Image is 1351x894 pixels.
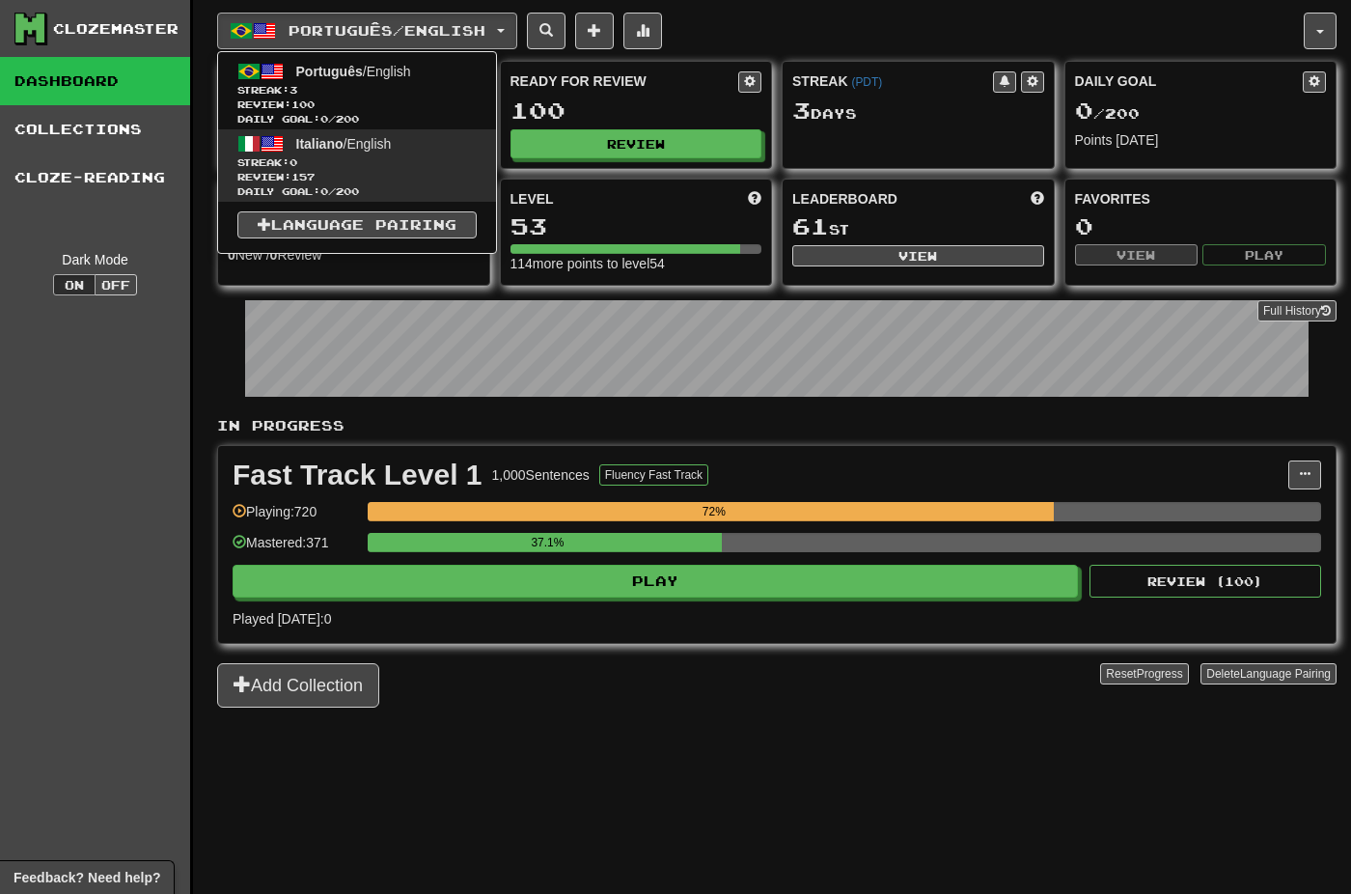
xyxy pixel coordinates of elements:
[510,189,554,209] span: Level
[237,211,477,238] a: Language Pairing
[1075,244,1199,265] button: View
[320,113,328,125] span: 0
[237,112,477,126] span: Daily Goal: / 200
[218,129,496,202] a: Italiano/EnglishStreak:0 Review:157Daily Goal:0/200
[792,98,1044,124] div: Day s
[851,75,882,89] a: (PDT)
[792,214,1044,239] div: st
[1089,565,1321,598] button: Review (100)
[289,156,297,168] span: 0
[233,461,482,489] div: Fast Track Level 1
[1075,71,1304,93] div: Daily Goal
[218,57,496,129] a: Português/EnglishStreak:3 Review:100Daily Goal:0/200
[1240,667,1331,681] span: Language Pairing
[748,189,761,209] span: Score more points to level up
[1202,244,1326,265] button: Play
[237,98,477,112] span: Review: 100
[510,214,762,238] div: 53
[792,245,1044,266] button: View
[510,254,762,273] div: 114 more points to level 54
[492,465,590,485] div: 1,000 Sentences
[217,416,1337,435] p: In Progress
[1031,189,1044,209] span: This week in points, UTC
[792,97,811,124] span: 3
[296,136,392,152] span: / English
[296,136,344,152] span: Italiano
[237,83,477,98] span: Streak:
[510,129,762,158] button: Review
[296,64,411,79] span: / English
[14,868,160,887] span: Open feedback widget
[233,502,358,534] div: Playing: 720
[53,19,179,39] div: Clozemaster
[289,84,297,96] span: 3
[792,212,829,239] span: 61
[1200,663,1337,684] button: DeleteLanguage Pairing
[270,247,278,263] strong: 0
[217,13,517,49] button: Português/English
[510,98,762,123] div: 100
[575,13,614,49] button: Add sentence to collection
[1075,105,1140,122] span: / 200
[599,464,708,486] button: Fluency Fast Track
[373,533,721,552] div: 37.1%
[1075,130,1327,150] div: Points [DATE]
[792,71,993,91] div: Streak
[373,502,1054,521] div: 72%
[1100,663,1188,684] button: ResetProgress
[792,189,897,209] span: Leaderboard
[623,13,662,49] button: More stats
[527,13,565,49] button: Search sentences
[233,533,358,565] div: Mastered: 371
[217,663,379,708] button: Add Collection
[233,611,331,627] span: Played [DATE]: 0
[1075,97,1093,124] span: 0
[95,274,137,295] button: Off
[237,170,477,184] span: Review: 157
[1137,667,1183,681] span: Progress
[296,64,363,79] span: Português
[237,184,477,199] span: Daily Goal: / 200
[1075,189,1327,209] div: Favorites
[228,245,480,265] div: New / Review
[53,274,96,295] button: On
[510,71,739,91] div: Ready for Review
[14,250,176,269] div: Dark Mode
[1257,300,1337,321] a: Full History
[1075,214,1327,238] div: 0
[233,565,1078,598] button: Play
[320,185,328,197] span: 0
[228,247,235,263] strong: 0
[289,22,485,39] span: Português / English
[237,155,477,170] span: Streak:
